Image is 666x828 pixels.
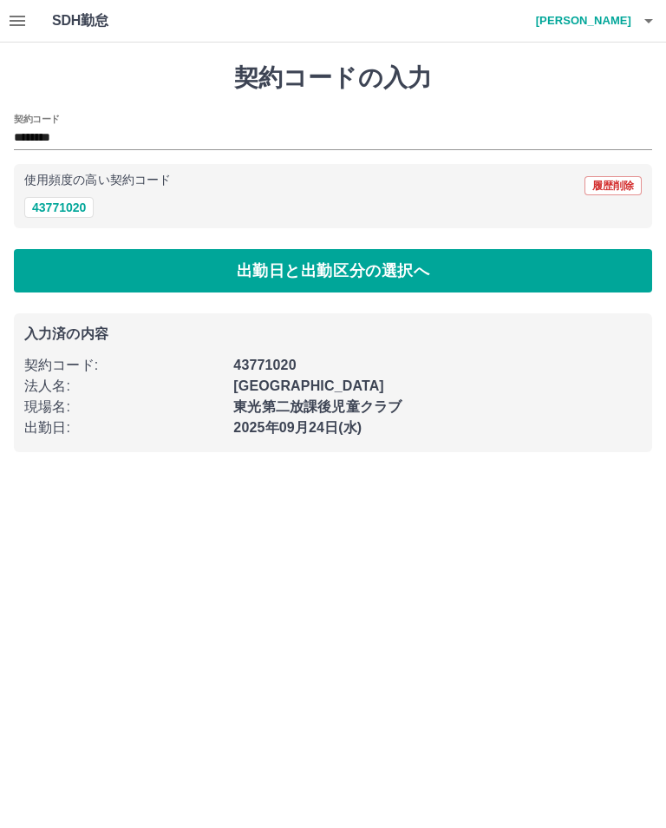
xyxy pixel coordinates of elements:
p: 現場名 : [24,397,223,417]
b: 2025年09月24日(水) [233,420,362,435]
p: 法人名 : [24,376,223,397]
p: 契約コード : [24,355,223,376]
h1: 契約コードの入力 [14,63,652,93]
p: 使用頻度の高い契約コード [24,174,171,187]
button: 履歴削除 [584,176,642,195]
p: 入力済の内容 [24,327,642,341]
b: 東光第二放課後児童クラブ [233,399,402,414]
button: 43771020 [24,197,94,218]
b: 43771020 [233,358,296,372]
b: [GEOGRAPHIC_DATA] [233,378,384,393]
button: 出勤日と出勤区分の選択へ [14,249,652,292]
h2: 契約コード [14,112,60,126]
p: 出勤日 : [24,417,223,438]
